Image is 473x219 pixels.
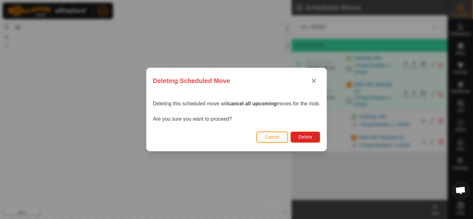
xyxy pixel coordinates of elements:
span: Delete [298,134,312,140]
span: Deleting Scheduled Move [153,76,230,86]
span: Cancel [265,134,280,140]
p: Deleting this scheduled move will moves for the mob. [153,100,320,108]
strong: cancel all upcoming [228,101,276,106]
button: Delete [290,132,320,143]
p: Are you sure you want to proceed? [153,115,320,123]
div: Open chat [451,181,470,200]
button: Cancel [256,132,288,143]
